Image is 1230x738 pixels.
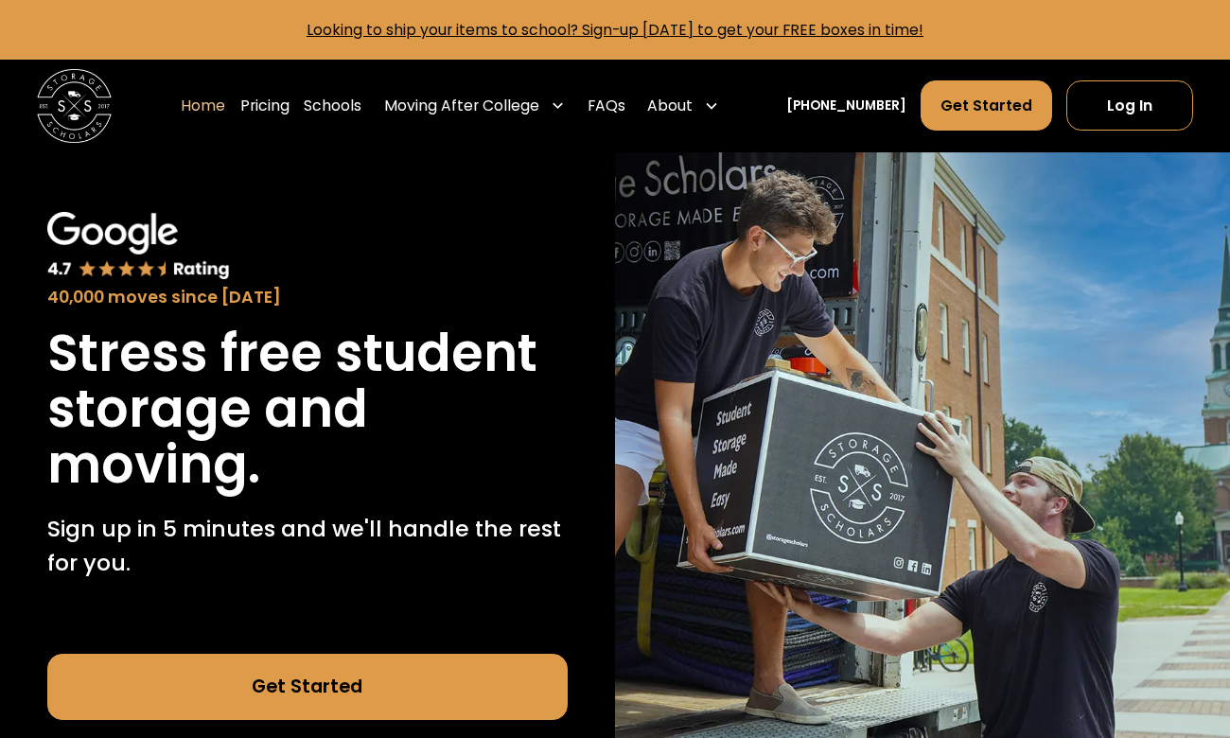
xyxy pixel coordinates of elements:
div: Moving After College [384,95,539,117]
a: FAQs [588,79,625,132]
div: About [647,95,693,117]
a: [PHONE_NUMBER] [786,97,906,116]
h1: Stress free student storage and moving. [47,325,568,494]
a: Schools [304,79,361,132]
img: Storage Scholars main logo [37,69,112,144]
a: Get Started [921,80,1051,131]
a: Log In [1066,80,1193,131]
a: Home [181,79,225,132]
a: Looking to ship your items to school? Sign-up [DATE] to get your FREE boxes in time! [307,20,923,40]
a: Get Started [47,654,568,721]
img: Google 4.7 star rating [47,212,229,282]
p: Sign up in 5 minutes and we'll handle the rest for you. [47,512,568,579]
a: Pricing [240,79,290,132]
div: 40,000 moves since [DATE] [47,285,568,310]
